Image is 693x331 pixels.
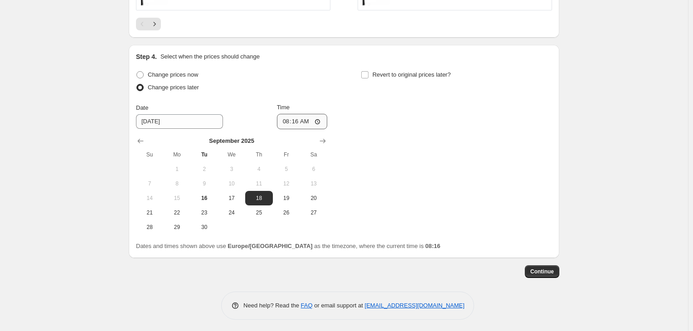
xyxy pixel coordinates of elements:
th: Saturday [300,147,327,162]
button: Wednesday September 24 2025 [218,205,245,220]
button: Sunday September 7 2025 [136,176,163,191]
span: 5 [276,165,296,173]
span: Change prices now [148,71,198,78]
button: Saturday September 6 2025 [300,162,327,176]
th: Friday [273,147,300,162]
span: 20 [304,195,324,202]
span: Mo [167,151,187,158]
b: 08:16 [425,243,440,249]
button: Wednesday September 10 2025 [218,176,245,191]
button: Monday September 29 2025 [163,220,190,234]
span: 29 [167,224,187,231]
button: Show next month, October 2025 [316,135,329,147]
button: Sunday September 28 2025 [136,220,163,234]
span: 21 [140,209,160,216]
button: Saturday September 27 2025 [300,205,327,220]
span: 17 [222,195,242,202]
span: 10 [222,180,242,187]
span: Revert to original prices later? [373,71,451,78]
button: Monday September 22 2025 [163,205,190,220]
button: Continue [525,265,559,278]
span: 7 [140,180,160,187]
th: Thursday [245,147,272,162]
th: Wednesday [218,147,245,162]
span: Th [249,151,269,158]
span: Need help? Read the [243,302,301,309]
button: Show previous month, August 2025 [134,135,147,147]
span: 28 [140,224,160,231]
span: Sa [304,151,324,158]
a: FAQ [301,302,313,309]
span: 23 [194,209,214,216]
span: 13 [304,180,324,187]
span: 18 [249,195,269,202]
button: Today Tuesday September 16 2025 [191,191,218,205]
button: Thursday September 4 2025 [245,162,272,176]
span: 6 [304,165,324,173]
span: 30 [194,224,214,231]
span: 22 [167,209,187,216]
button: Monday September 15 2025 [163,191,190,205]
span: 4 [249,165,269,173]
span: 1 [167,165,187,173]
th: Sunday [136,147,163,162]
button: Monday September 8 2025 [163,176,190,191]
button: Tuesday September 2 2025 [191,162,218,176]
input: 12:00 [277,114,328,129]
th: Tuesday [191,147,218,162]
span: 26 [276,209,296,216]
button: Thursday September 18 2025 [245,191,272,205]
span: 2 [194,165,214,173]
span: Fr [276,151,296,158]
span: 15 [167,195,187,202]
span: 8 [167,180,187,187]
button: Sunday September 21 2025 [136,205,163,220]
span: Su [140,151,160,158]
span: Change prices later [148,84,199,91]
span: Dates and times shown above use as the timezone, where the current time is [136,243,441,249]
span: 16 [194,195,214,202]
input: 9/16/2025 [136,114,223,129]
button: Sunday September 14 2025 [136,191,163,205]
button: Wednesday September 17 2025 [218,191,245,205]
button: Thursday September 25 2025 [245,205,272,220]
button: Saturday September 13 2025 [300,176,327,191]
span: 14 [140,195,160,202]
button: Friday September 26 2025 [273,205,300,220]
button: Friday September 12 2025 [273,176,300,191]
button: Thursday September 11 2025 [245,176,272,191]
button: Monday September 1 2025 [163,162,190,176]
span: Date [136,104,148,111]
button: Saturday September 20 2025 [300,191,327,205]
span: 12 [276,180,296,187]
span: Time [277,104,290,111]
button: Tuesday September 23 2025 [191,205,218,220]
b: Europe/[GEOGRAPHIC_DATA] [228,243,312,249]
span: Tu [194,151,214,158]
span: 3 [222,165,242,173]
button: Tuesday September 9 2025 [191,176,218,191]
span: or email support at [313,302,365,309]
button: Friday September 5 2025 [273,162,300,176]
span: Continue [530,268,554,275]
th: Monday [163,147,190,162]
button: Tuesday September 30 2025 [191,220,218,234]
button: Wednesday September 3 2025 [218,162,245,176]
button: Next [148,18,161,30]
span: We [222,151,242,158]
nav: Pagination [136,18,161,30]
h2: Step 4. [136,52,157,61]
span: 11 [249,180,269,187]
span: 9 [194,180,214,187]
a: [EMAIL_ADDRESS][DOMAIN_NAME] [365,302,465,309]
p: Select when the prices should change [160,52,260,61]
button: Friday September 19 2025 [273,191,300,205]
span: 19 [276,195,296,202]
span: 24 [222,209,242,216]
span: 27 [304,209,324,216]
span: 25 [249,209,269,216]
